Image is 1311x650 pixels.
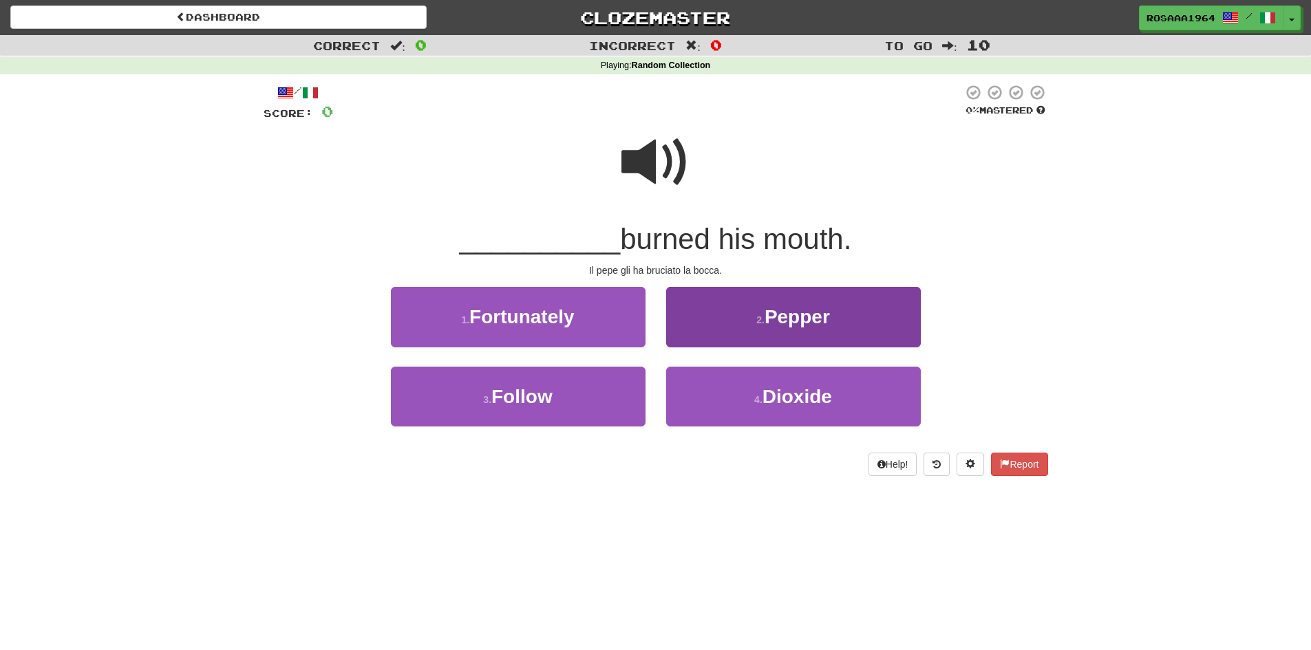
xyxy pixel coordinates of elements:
[868,453,917,476] button: Help!
[754,394,763,405] small: 4 .
[666,367,921,426] button: 4.Dioxide
[1246,11,1253,21] span: /
[391,367,646,426] button: 3.Follow
[483,394,491,405] small: 3 .
[991,453,1047,476] button: Report
[469,306,574,327] span: Fortunately
[415,36,427,53] span: 0
[264,107,313,119] span: Score:
[632,61,711,70] strong: Random Collection
[685,40,701,52] span: :
[884,39,932,52] span: To go
[264,84,333,101] div: /
[391,287,646,347] button: 1.Fortunately
[666,287,921,347] button: 2.Pepper
[491,386,553,407] span: Follow
[967,36,990,53] span: 10
[942,40,957,52] span: :
[924,453,950,476] button: Round history (alt+y)
[313,39,381,52] span: Correct
[390,40,405,52] span: :
[620,223,851,255] span: burned his mouth.
[10,6,427,29] a: Dashboard
[765,306,830,327] span: Pepper
[589,39,676,52] span: Incorrect
[460,223,621,255] span: __________
[966,105,979,116] span: 0 %
[461,314,469,325] small: 1 .
[756,314,765,325] small: 2 .
[963,105,1048,117] div: Mastered
[1139,6,1283,30] a: rosaaa1964 /
[1147,12,1215,24] span: rosaaa1964
[447,6,864,30] a: Clozemaster
[763,386,832,407] span: Dioxide
[321,102,333,120] span: 0
[710,36,722,53] span: 0
[264,263,1048,277] div: Il pepe gli ha bruciato la bocca.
